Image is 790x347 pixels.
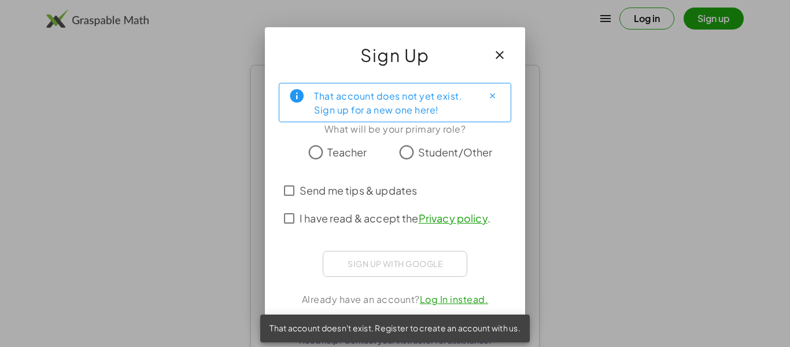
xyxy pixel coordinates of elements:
[327,144,367,160] span: Teacher
[418,144,493,160] span: Student/Other
[279,293,511,306] div: Already have an account?
[314,88,474,117] div: That account does not yet exist. Sign up for a new one here!
[360,41,430,69] span: Sign Up
[279,122,511,136] div: What will be your primary role?
[420,293,489,305] a: Log In instead.
[419,211,488,225] a: Privacy policy
[300,210,490,226] span: I have read & accept the .
[260,315,530,342] div: That account doesn't exist. Register to create an account with us.
[483,87,501,105] button: Close
[300,182,417,198] span: Send me tips & updates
